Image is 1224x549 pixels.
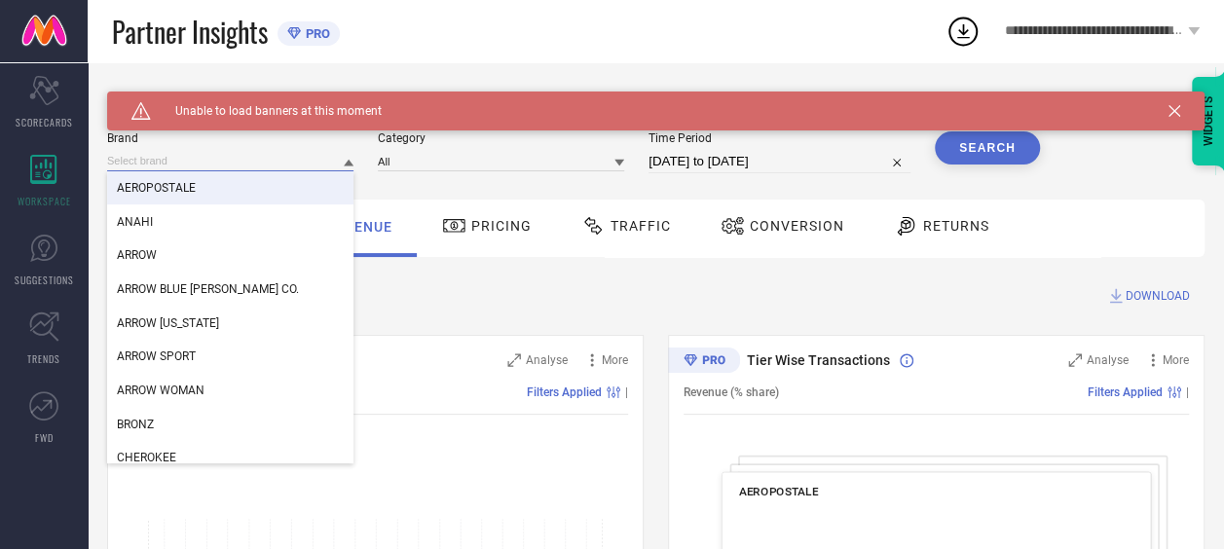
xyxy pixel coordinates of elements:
[378,131,624,145] span: Category
[18,194,71,208] span: WORKSPACE
[526,353,568,367] span: Analyse
[16,115,73,129] span: SCORECARDS
[107,205,353,238] div: ANAHI
[1087,353,1129,367] span: Analyse
[923,218,989,234] span: Returns
[107,374,353,407] div: ARROW WOMAN
[1186,385,1189,399] span: |
[117,384,204,397] span: ARROW WOMAN
[107,151,353,171] input: Select brand
[747,352,890,368] span: Tier Wise Transactions
[117,282,299,296] span: ARROW BLUE [PERSON_NAME] CO.
[151,104,382,118] span: Unable to load banners at this moment
[107,408,353,441] div: BRONZ
[649,150,910,173] input: Select time period
[15,273,74,287] span: SUGGESTIONS
[946,14,981,49] div: Open download list
[602,353,628,367] span: More
[112,12,268,52] span: Partner Insights
[1068,353,1082,367] svg: Zoom
[107,307,353,340] div: ARROW NEW YORK
[35,430,54,445] span: FWD
[649,131,910,145] span: Time Period
[117,316,219,330] span: ARROW [US_STATE]
[117,248,157,262] span: ARROW
[117,418,154,431] span: BRONZ
[750,218,844,234] span: Conversion
[301,26,330,41] span: PRO
[107,171,353,204] div: AEROPOSTALE
[935,131,1040,165] button: Search
[507,353,521,367] svg: Zoom
[1126,286,1190,306] span: DOWNLOAD
[107,273,353,306] div: ARROW BLUE JEAN CO.
[1163,353,1189,367] span: More
[107,441,353,474] div: CHEROKEE
[117,181,196,195] span: AEROPOSTALE
[107,340,353,373] div: ARROW SPORT
[668,348,740,377] div: Premium
[117,215,153,229] span: ANAHI
[625,385,628,399] span: |
[527,385,602,399] span: Filters Applied
[739,485,819,498] span: AEROPOSTALE
[107,131,353,145] span: Brand
[611,218,671,234] span: Traffic
[1088,385,1163,399] span: Filters Applied
[326,219,392,235] span: Revenue
[27,351,60,366] span: TRENDS
[684,385,779,399] span: Revenue (% share)
[107,91,242,107] span: SYSTEM WORKSPACE
[471,218,532,234] span: Pricing
[117,349,196,363] span: ARROW SPORT
[117,451,176,464] span: CHEROKEE
[107,238,353,272] div: ARROW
